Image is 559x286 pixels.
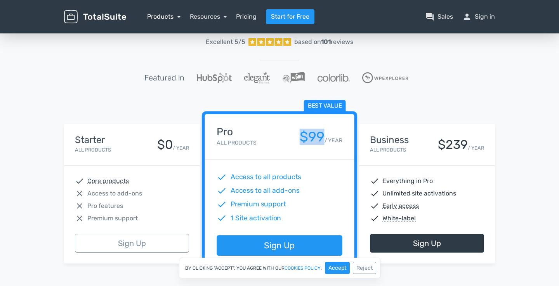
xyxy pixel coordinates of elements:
[425,12,453,21] a: question_answerSales
[217,126,256,138] h4: Pro
[75,234,189,253] a: Sign Up
[244,72,269,84] img: ElegantThemes
[300,129,325,145] div: $99
[147,13,181,20] a: Products
[157,138,173,152] div: $0
[382,214,416,223] abbr: White-label
[285,266,321,270] a: cookies policy
[362,72,408,83] img: WPExplorer
[438,138,468,152] div: $239
[462,12,472,21] span: person
[370,189,379,198] span: check
[217,172,227,182] span: check
[266,9,314,24] a: Start for Free
[217,199,227,209] span: check
[75,214,84,223] span: close
[87,176,129,186] abbr: Core products
[179,258,380,278] div: By clicking "Accept", you agree with our .
[382,189,456,198] span: Unlimited site activations
[75,135,111,145] h4: Starter
[75,176,84,186] span: check
[217,235,342,256] a: Sign Up
[75,189,84,198] span: close
[370,214,379,223] span: check
[231,172,302,182] span: Access to all products
[353,262,376,274] button: Reject
[282,72,305,84] img: WPLift
[370,176,379,186] span: check
[321,38,331,45] strong: 101
[462,12,495,21] a: personSign in
[173,144,189,152] small: / YEAR
[231,213,281,223] span: 1 Site activation
[87,189,142,198] span: Access to add-ons
[75,201,84,211] span: close
[325,136,342,145] small: / YEAR
[87,201,123,211] span: Pro features
[75,147,111,153] small: All Products
[325,262,350,274] button: Accept
[382,176,433,186] span: Everything in Pro
[231,199,286,209] span: Premium support
[64,10,126,24] img: TotalSuite for WordPress
[425,12,434,21] span: question_answer
[370,201,379,211] span: check
[231,186,300,196] span: Access to all add-ons
[318,74,349,82] img: Colorlib
[236,12,257,21] a: Pricing
[370,234,484,253] a: Sign Up
[304,100,346,112] span: Best value
[468,144,484,152] small: / YEAR
[197,73,232,83] img: Hubspot
[370,135,409,145] h4: Business
[87,214,138,223] span: Premium support
[206,37,245,47] span: Excellent 5/5
[64,34,495,50] a: Excellent 5/5 based on101reviews
[370,147,406,153] small: All Products
[190,13,227,20] a: Resources
[382,201,419,211] abbr: Early access
[217,213,227,223] span: check
[144,73,184,82] h5: Featured in
[217,186,227,196] span: check
[217,140,256,146] small: All Products
[294,37,353,47] div: based on reviews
